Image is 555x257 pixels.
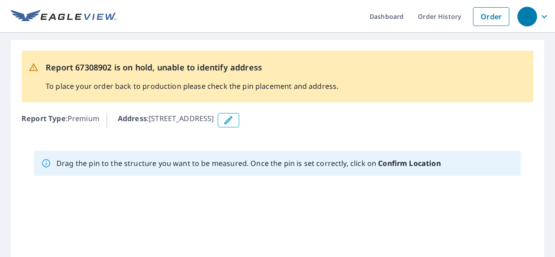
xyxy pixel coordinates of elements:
b: Address [118,113,147,123]
p: Report 67308902 is on hold, unable to identify address [46,61,338,74]
p: : Premium [22,113,99,127]
p: : [STREET_ADDRESS] [118,113,214,127]
a: Order [473,7,509,26]
img: EV Logo [11,10,116,23]
p: To place your order back to production please check the pin placement and address. [46,81,338,91]
p: Drag the pin to the structure you want to be measured. Once the pin is set correctly, click on [56,158,441,169]
b: Confirm Location [378,158,440,168]
b: Report Type [22,113,66,123]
